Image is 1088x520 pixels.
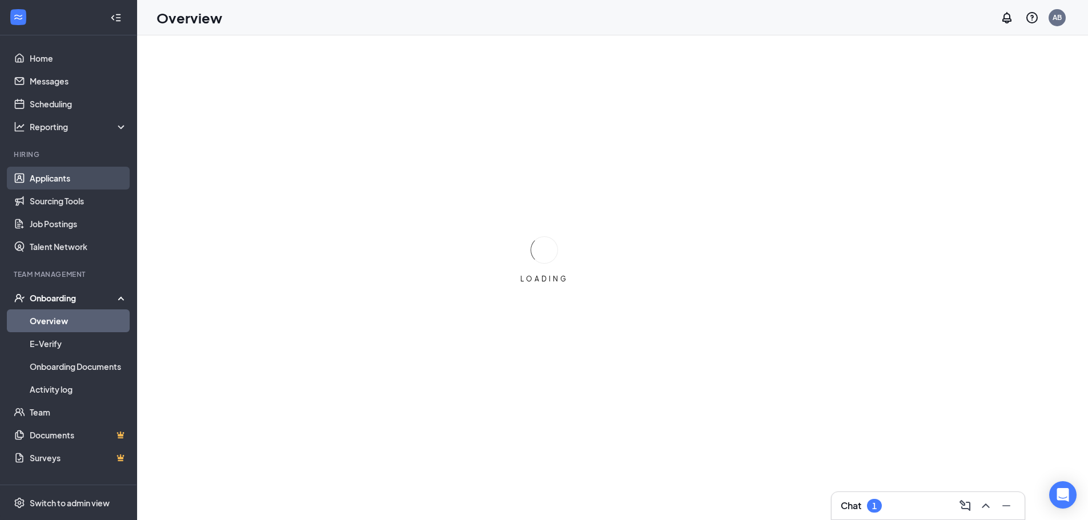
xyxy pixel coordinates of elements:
div: Open Intercom Messenger [1049,481,1077,509]
svg: QuestionInfo [1025,11,1039,25]
svg: WorkstreamLogo [13,11,24,23]
div: Switch to admin view [30,497,110,509]
a: Messages [30,70,127,92]
a: Team [30,401,127,424]
svg: Analysis [14,121,25,132]
a: E-Verify [30,332,127,355]
svg: Minimize [999,499,1013,513]
svg: Settings [14,497,25,509]
a: Scheduling [30,92,127,115]
svg: ChevronUp [979,499,993,513]
svg: Collapse [110,12,122,23]
button: ChevronUp [977,497,995,515]
a: DocumentsCrown [30,424,127,446]
button: ComposeMessage [956,497,974,515]
a: Home [30,47,127,70]
div: Onboarding [30,292,118,304]
div: LOADING [516,274,573,284]
a: Onboarding Documents [30,355,127,378]
a: Job Postings [30,212,127,235]
div: Hiring [14,150,125,159]
h1: Overview [156,8,222,27]
button: Minimize [997,497,1015,515]
a: Overview [30,309,127,332]
a: Talent Network [30,235,127,258]
div: Reporting [30,121,128,132]
svg: Notifications [1000,11,1014,25]
a: Applicants [30,167,127,190]
svg: ComposeMessage [958,499,972,513]
svg: UserCheck [14,292,25,304]
div: 1 [872,501,877,511]
a: Sourcing Tools [30,190,127,212]
a: SurveysCrown [30,446,127,469]
a: Activity log [30,378,127,401]
div: Team Management [14,269,125,279]
h3: Chat [841,499,861,512]
div: AB [1053,13,1062,22]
